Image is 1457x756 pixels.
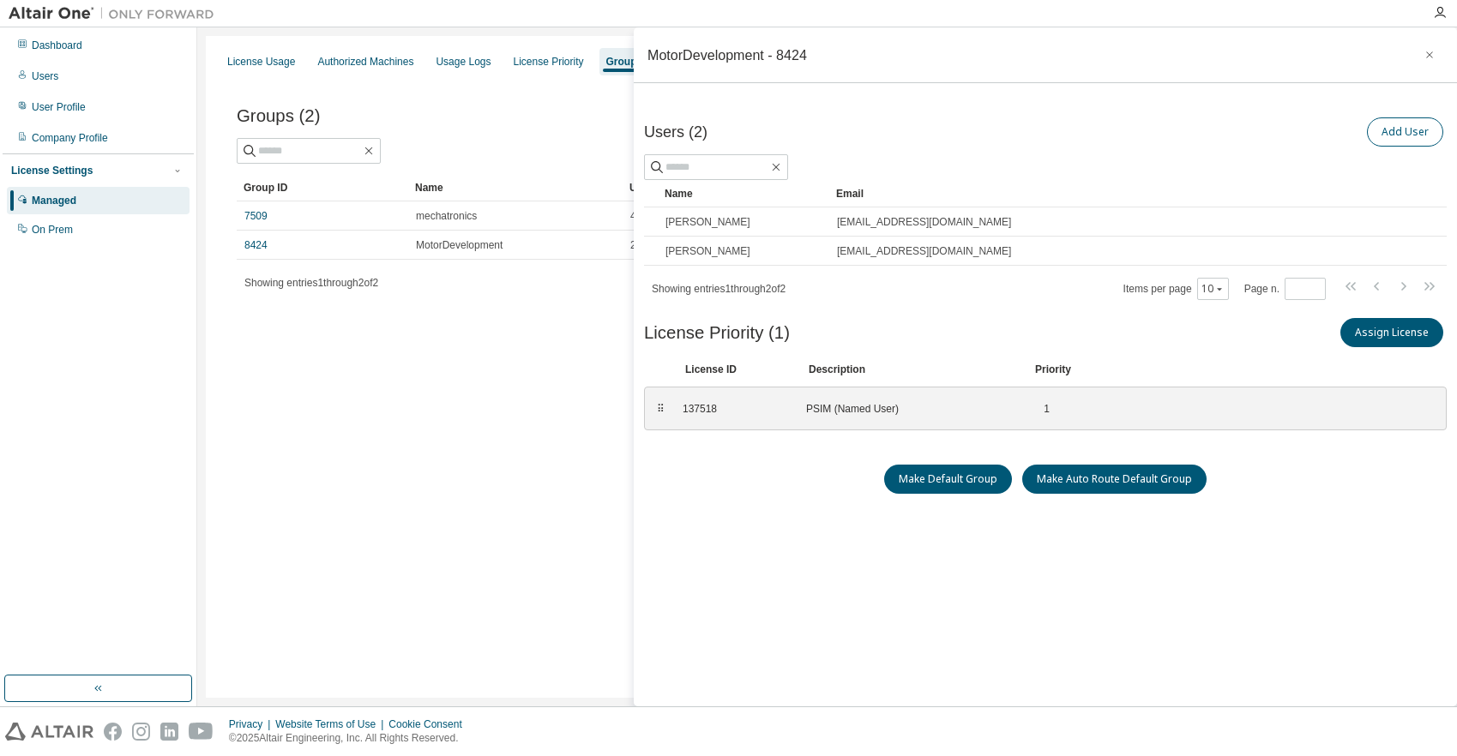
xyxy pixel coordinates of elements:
div: License ID [685,363,788,376]
span: [EMAIL_ADDRESS][DOMAIN_NAME] [837,215,1011,229]
span: 2 [630,238,636,252]
div: 1 [1033,402,1050,416]
div: Group ID [244,174,401,201]
span: Items per page [1123,278,1229,300]
button: Make Default Group [884,465,1012,494]
button: 10 [1201,282,1225,296]
div: Dashboard [32,39,82,52]
button: Make Auto Route Default Group [1022,465,1207,494]
span: Users (2) [644,123,707,141]
span: MotorDevelopment [416,238,503,252]
div: User Profile [32,100,86,114]
span: mechatronics [416,209,477,223]
div: Description [809,363,1014,376]
p: © 2025 Altair Engineering, Inc. All Rights Reserved. [229,731,473,746]
div: MotorDevelopment - 8424 [647,48,807,62]
div: ⠿ [655,402,665,416]
span: Page n. [1244,278,1326,300]
span: Showing entries 1 through 2 of 2 [652,283,786,295]
div: Cookie Consent [388,717,472,731]
img: Altair One [9,5,223,22]
div: Privacy [229,717,275,731]
div: Name [665,180,822,207]
div: Users [629,174,1370,201]
span: License Priority (1) [644,323,790,343]
div: On Prem [32,223,73,237]
div: Managed [32,194,76,207]
button: Assign License [1340,318,1443,347]
span: [PERSON_NAME] [665,215,750,229]
img: altair_logo.svg [5,723,93,741]
span: Showing entries 1 through 2 of 2 [244,277,378,289]
span: Groups (2) [237,106,320,126]
span: [EMAIL_ADDRESS][DOMAIN_NAME] [837,244,1011,258]
div: Authorized Machines [317,55,413,69]
div: Name [415,174,616,201]
div: Usage Logs [436,55,491,69]
div: PSIM (Named User) [806,402,1012,416]
div: Email [836,180,1404,207]
img: facebook.svg [104,723,122,741]
div: License Settings [11,164,93,177]
div: License Usage [227,55,295,69]
div: Users [32,69,58,83]
div: Groups [606,55,643,69]
div: 137518 [683,402,786,416]
span: [PERSON_NAME] [665,244,750,258]
button: Add User [1367,117,1443,147]
div: Website Terms of Use [275,717,388,731]
div: Priority [1035,363,1071,376]
img: instagram.svg [132,723,150,741]
a: 8424 [244,238,268,252]
div: Company Profile [32,131,108,145]
img: linkedin.svg [160,723,178,741]
img: youtube.svg [189,723,214,741]
span: 4 [630,209,636,223]
a: 7509 [244,209,268,223]
div: License Priority [514,55,584,69]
